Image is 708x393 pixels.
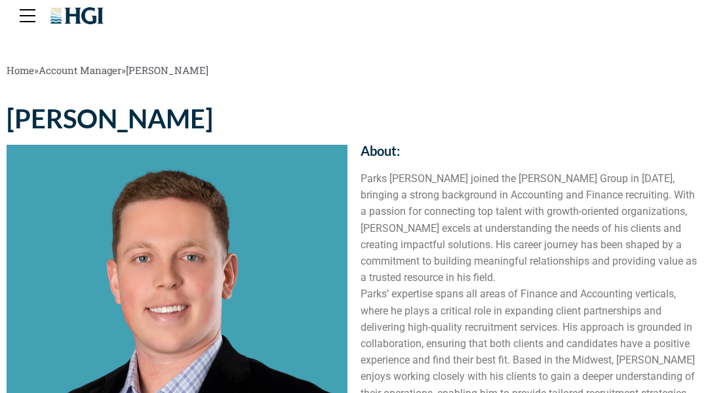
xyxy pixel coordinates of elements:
h2: Contact: [361,105,701,119]
span: » » [7,64,208,77]
span: [PERSON_NAME] [126,64,208,77]
h2: About: [361,144,701,157]
h1: [PERSON_NAME] [7,105,347,132]
a: Home [7,64,34,77]
a: Account Manager [39,64,121,77]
